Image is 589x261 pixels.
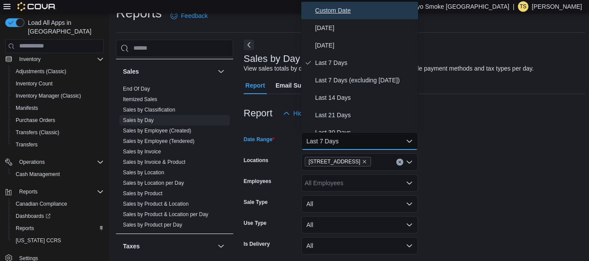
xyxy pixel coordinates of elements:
[16,225,34,232] span: Reports
[244,64,534,73] div: View sales totals by day for a specified date range. Details include payment methods and tax type...
[2,186,107,198] button: Reports
[16,68,66,75] span: Adjustments (Classic)
[12,78,56,89] a: Inventory Count
[520,1,526,12] span: TS
[12,91,104,101] span: Inventory Manager (Classic)
[315,92,415,103] span: Last 14 Days
[16,186,41,197] button: Reports
[12,115,59,125] a: Purchase Orders
[9,210,107,222] a: Dashboards
[244,157,269,164] label: Locations
[12,66,104,77] span: Adjustments (Classic)
[12,223,37,234] a: Reports
[2,156,107,168] button: Operations
[9,114,107,126] button: Purchase Orders
[167,7,211,24] a: Feedback
[245,77,265,94] span: Report
[16,92,81,99] span: Inventory Manager (Classic)
[216,241,226,251] button: Taxes
[12,169,104,180] span: Cash Management
[123,117,154,123] a: Sales by Day
[9,78,107,90] button: Inventory Count
[408,1,510,12] p: Tokyo Smoke [GEOGRAPHIC_DATA]
[123,211,208,217] a: Sales by Product & Location per Day
[16,117,55,124] span: Purchase Orders
[123,169,164,176] a: Sales by Location
[362,159,367,164] button: Remove 11795 Bramalea Rd from selection in this group
[24,18,104,36] span: Load All Apps in [GEOGRAPHIC_DATA]
[301,216,418,234] button: All
[396,159,403,166] button: Clear input
[181,11,208,20] span: Feedback
[12,91,85,101] a: Inventory Manager (Classic)
[16,54,104,64] span: Inventory
[315,58,415,68] span: Last 7 Days
[12,223,104,234] span: Reports
[9,126,107,139] button: Transfers (Classic)
[12,66,70,77] a: Adjustments (Classic)
[315,5,415,16] span: Custom Date
[19,188,37,195] span: Reports
[12,169,63,180] a: Cash Management
[12,199,71,209] a: Canadian Compliance
[123,127,191,134] span: Sales by Employee (Created)
[244,241,270,247] label: Is Delivery
[12,211,54,221] a: Dashboards
[244,54,300,64] h3: Sales by Day
[216,66,226,77] button: Sales
[12,139,41,150] a: Transfers
[123,148,161,155] span: Sales by Invoice
[16,141,37,148] span: Transfers
[12,127,104,138] span: Transfers (Classic)
[244,136,275,143] label: Date Range
[406,159,413,166] button: Open list of options
[9,139,107,151] button: Transfers
[16,129,59,136] span: Transfers (Classic)
[16,213,51,220] span: Dashboards
[16,186,104,197] span: Reports
[16,237,61,244] span: [US_STATE] CCRS
[293,109,339,118] span: Hide Parameters
[301,195,418,213] button: All
[305,157,371,166] span: 11795 Bramalea Rd
[315,40,415,51] span: [DATE]
[532,1,582,12] p: [PERSON_NAME]
[12,103,41,113] a: Manifests
[301,132,418,150] button: Last 7 Days
[123,86,150,92] a: End Of Day
[9,222,107,234] button: Reports
[16,171,60,178] span: Cash Management
[123,242,214,251] button: Taxes
[123,222,182,228] a: Sales by Product per Day
[9,198,107,210] button: Canadian Compliance
[123,107,175,113] a: Sales by Classification
[123,211,208,218] span: Sales by Product & Location per Day
[244,199,268,206] label: Sale Type
[16,157,48,167] button: Operations
[123,67,139,76] h3: Sales
[309,157,361,166] span: [STREET_ADDRESS]
[123,180,184,186] span: Sales by Location per Day
[315,75,415,85] span: Last 7 Days (excluding [DATE])
[16,157,104,167] span: Operations
[518,1,528,12] div: Tyson Stansford
[244,108,272,119] h3: Report
[123,200,189,207] span: Sales by Product & Location
[123,190,163,197] a: Sales by Product
[16,200,67,207] span: Canadian Compliance
[276,77,331,94] span: Email Subscription
[12,235,104,246] span: Washington CCRS
[123,96,157,102] a: Itemized Sales
[123,159,185,165] a: Sales by Invoice & Product
[123,106,175,113] span: Sales by Classification
[244,220,266,227] label: Use Type
[406,180,413,186] button: Open list of options
[123,159,185,166] span: Sales by Invoice & Product
[279,105,343,122] button: Hide Parameters
[116,4,162,22] h1: Reports
[315,127,415,138] span: Last 30 Days
[2,53,107,65] button: Inventory
[16,105,38,112] span: Manifests
[301,237,418,254] button: All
